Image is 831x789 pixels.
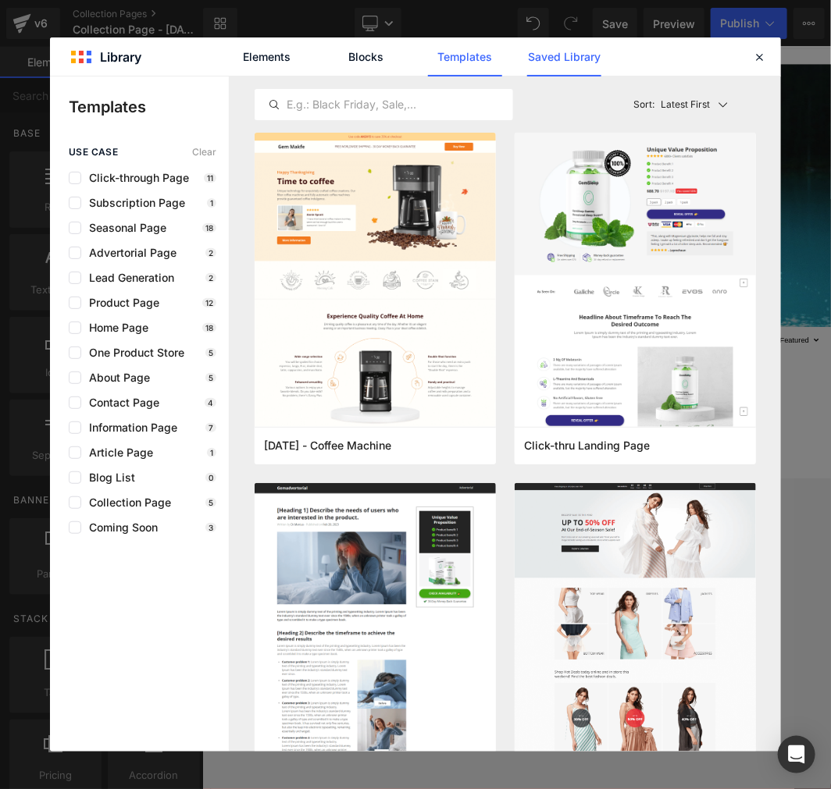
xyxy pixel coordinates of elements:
[264,439,391,453] span: Thanksgiving - Coffee Machine
[81,172,189,184] span: Click-through Page
[81,297,159,309] span: Product Page
[69,95,229,119] p: Templates
[202,223,216,233] p: 18
[428,37,502,76] a: Templates
[230,37,304,76] a: Elements
[207,448,216,457] p: 1
[284,47,342,80] a: Catalog
[81,471,135,484] span: Blog List
[255,95,512,114] input: E.g.: Black Friday, Sale,...
[245,56,275,70] span: Home
[205,523,216,532] p: 3
[81,247,177,259] span: Advertorial Page
[81,371,150,384] span: About Page
[81,521,158,534] span: Coming Soon
[43,51,214,76] span: Sports Threads Shop
[205,348,216,357] p: 5
[202,298,216,307] p: 12
[192,147,216,158] span: Clear
[352,56,392,70] span: Contact
[204,173,216,183] p: 11
[440,515,506,554] span: 12 products
[205,373,216,382] p: 5
[205,273,216,283] p: 2
[527,37,601,76] a: Saved Library
[207,198,216,208] p: 1
[205,248,216,258] p: 2
[205,498,216,507] p: 5
[205,398,216,407] p: 4
[37,48,220,79] a: Sports Threads Shop
[81,347,184,359] span: One Product Store
[81,197,185,209] span: Subscription Page
[778,736,815,773] div: Open Intercom Messenger
[628,89,757,120] button: Latest FirstSort:Latest First
[205,473,216,482] p: 0
[69,147,118,158] span: use case
[81,421,177,434] span: Information Page
[81,222,166,234] span: Seasonal Page
[81,446,153,459] span: Article Page
[236,47,284,80] a: Home
[294,56,333,70] span: Catalog
[205,423,216,432] p: 7
[81,396,159,409] span: Contact Page
[634,99,655,110] span: Sort:
[81,322,148,334] span: Home Page
[524,439,650,453] span: Click-thru Landing Page
[81,496,171,509] span: Collection Page
[662,98,711,112] p: Latest First
[421,7,525,20] span: Welcome to our store
[202,323,216,332] p: 18
[343,47,401,80] a: Contact
[81,272,174,284] span: Lead Generation
[329,37,403,76] a: Blocks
